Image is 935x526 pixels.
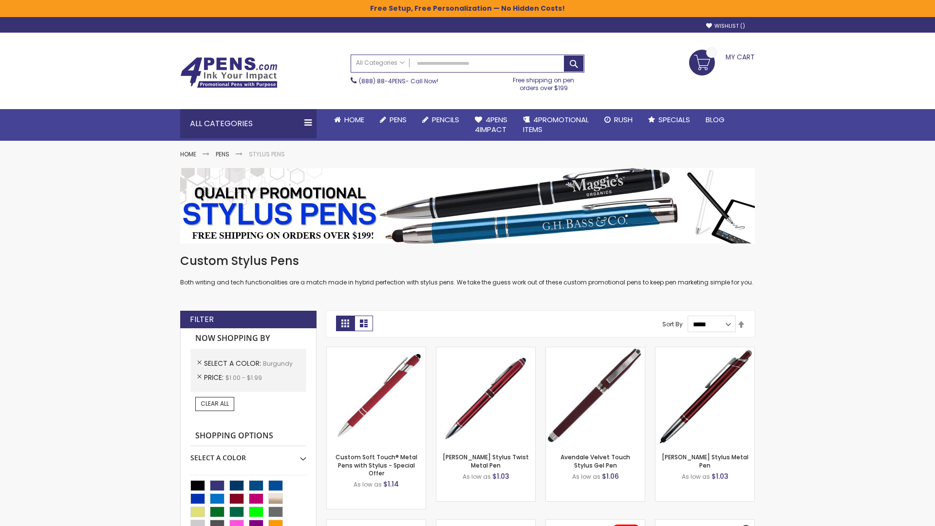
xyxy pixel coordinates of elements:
a: Rush [597,109,640,131]
a: 4Pens4impact [467,109,515,141]
span: $1.14 [383,479,399,489]
a: Avendale Velvet Touch Stylus Gel Pen-Burgundy [546,347,645,355]
a: Pencils [414,109,467,131]
span: $1.06 [602,471,619,481]
span: As low as [572,472,600,481]
strong: Grid [336,316,355,331]
a: All Categories [351,55,410,71]
img: 4Pens Custom Pens and Promotional Products [180,57,278,88]
a: Custom Soft Touch® Metal Pens with Stylus - Special Offer [336,453,417,477]
a: Custom Soft Touch® Metal Pens with Stylus-Burgundy [327,347,426,355]
a: Colter Stylus Twist Metal Pen-Burgundy [436,347,535,355]
span: Pencils [432,114,459,125]
span: Pens [390,114,407,125]
span: Home [344,114,364,125]
div: Select A Color [190,446,306,463]
span: All Categories [356,59,405,67]
span: $1.00 - $1.99 [225,374,262,382]
a: 4PROMOTIONALITEMS [515,109,597,141]
a: [PERSON_NAME] Stylus Twist Metal Pen [443,453,529,469]
strong: Now Shopping by [190,328,306,349]
img: Avendale Velvet Touch Stylus Gel Pen-Burgundy [546,347,645,446]
span: Select A Color [204,358,263,368]
span: - Call Now! [359,77,438,85]
span: Price [204,373,225,382]
a: Specials [640,109,698,131]
img: Colter Stylus Twist Metal Pen-Burgundy [436,347,535,446]
div: Both writing and tech functionalities are a match made in hybrid perfection with stylus pens. We ... [180,253,755,287]
a: (888) 88-4PENS [359,77,406,85]
span: $1.03 [711,471,729,481]
span: 4Pens 4impact [475,114,507,134]
div: Free shipping on pen orders over $199 [503,73,585,92]
h1: Custom Stylus Pens [180,253,755,269]
span: Rush [614,114,633,125]
a: [PERSON_NAME] Stylus Metal Pen [662,453,748,469]
span: Clear All [201,399,229,408]
span: As low as [682,472,710,481]
span: As low as [463,472,491,481]
strong: Shopping Options [190,426,306,447]
img: Stylus Pens [180,168,755,244]
span: Blog [706,114,725,125]
a: Avendale Velvet Touch Stylus Gel Pen [561,453,630,469]
a: Pens [372,109,414,131]
span: 4PROMOTIONAL ITEMS [523,114,589,134]
a: Home [326,109,372,131]
a: Pens [216,150,229,158]
label: Sort By [662,320,683,328]
span: $1.03 [492,471,509,481]
strong: Filter [190,314,214,325]
img: Custom Soft Touch® Metal Pens with Stylus-Burgundy [327,347,426,446]
div: All Categories [180,109,317,138]
a: Olson Stylus Metal Pen-Burgundy [655,347,754,355]
a: Blog [698,109,732,131]
a: Clear All [195,397,234,411]
span: Burgundy [263,359,293,368]
span: As low as [354,480,382,488]
span: Specials [658,114,690,125]
a: Wishlist [706,22,745,30]
strong: Stylus Pens [249,150,285,158]
img: Olson Stylus Metal Pen-Burgundy [655,347,754,446]
a: Home [180,150,196,158]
